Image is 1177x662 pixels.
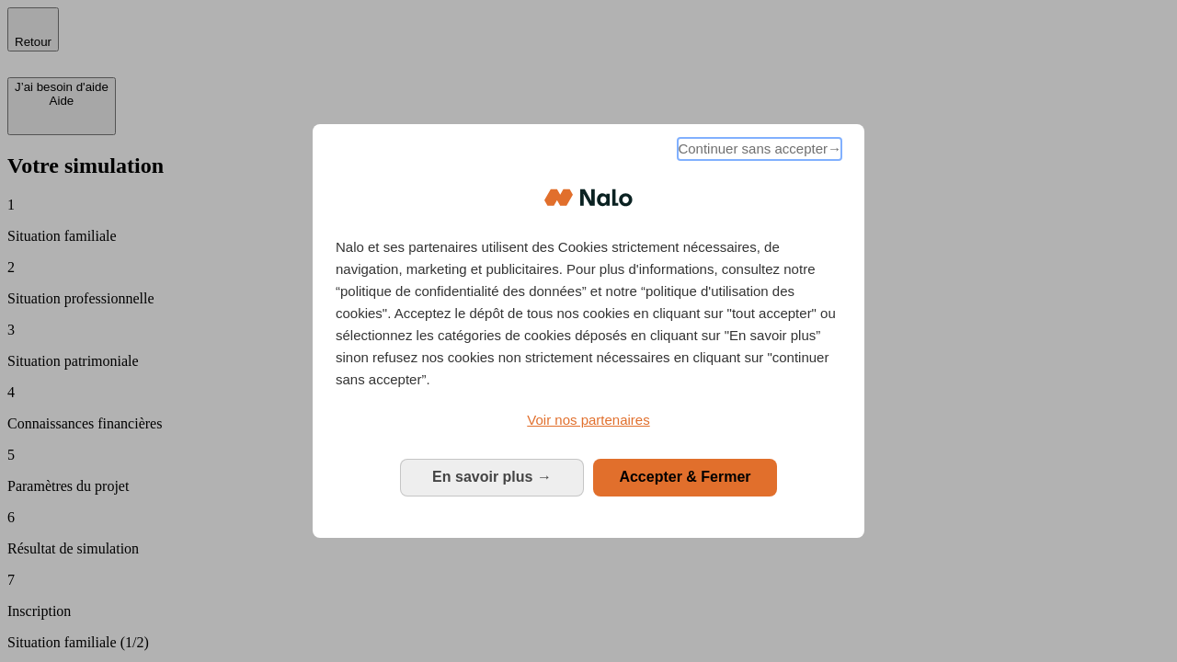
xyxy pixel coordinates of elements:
div: Bienvenue chez Nalo Gestion du consentement [313,124,864,537]
button: Accepter & Fermer: Accepter notre traitement des données et fermer [593,459,777,496]
img: Logo [544,170,633,225]
span: Voir nos partenaires [527,412,649,428]
a: Voir nos partenaires [336,409,841,431]
span: Accepter & Fermer [619,469,750,485]
p: Nalo et ses partenaires utilisent des Cookies strictement nécessaires, de navigation, marketing e... [336,236,841,391]
span: En savoir plus → [432,469,552,485]
span: Continuer sans accepter→ [678,138,841,160]
button: En savoir plus: Configurer vos consentements [400,459,584,496]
